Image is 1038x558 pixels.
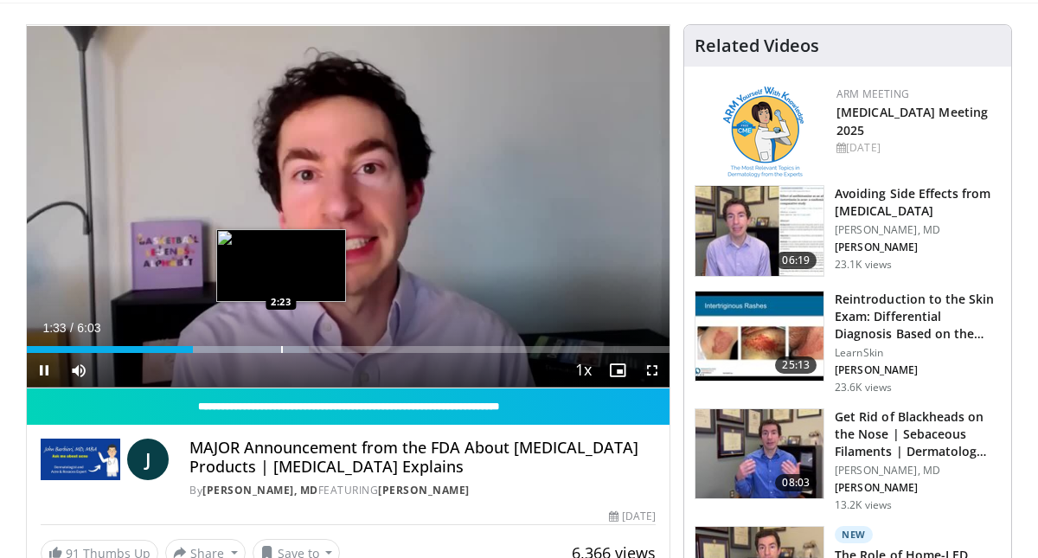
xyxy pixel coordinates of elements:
a: 06:19 Avoiding Side Effects from [MEDICAL_DATA] [PERSON_NAME], MD [PERSON_NAME] 23.1K views [695,185,1001,277]
p: 23.1K views [835,258,892,272]
span: / [70,321,74,335]
p: 13.2K views [835,498,892,512]
div: By FEATURING [189,483,656,498]
h3: Avoiding Side Effects from [MEDICAL_DATA] [835,185,1001,220]
span: 06:19 [775,252,817,269]
a: ARM Meeting [836,87,909,101]
video-js: Video Player [27,25,670,388]
h4: Related Videos [695,35,819,56]
p: [PERSON_NAME] [835,481,1001,495]
img: 54dc8b42-62c8-44d6-bda4-e2b4e6a7c56d.150x105_q85_crop-smart_upscale.jpg [695,409,823,499]
img: 89a28c6a-718a-466f-b4d1-7c1f06d8483b.png.150x105_q85_autocrop_double_scale_upscale_version-0.2.png [723,87,804,177]
img: 6f9900f7-f6e7-4fd7-bcbb-2a1dc7b7d476.150x105_q85_crop-smart_upscale.jpg [695,186,823,276]
span: 1:33 [42,321,66,335]
a: [PERSON_NAME] [378,483,470,497]
button: Playback Rate [566,353,600,388]
p: [PERSON_NAME], MD [835,223,1001,237]
span: 08:03 [775,474,817,491]
div: Progress Bar [27,346,670,353]
a: J [127,439,169,480]
button: Mute [61,353,96,388]
button: Pause [27,353,61,388]
a: 08:03 Get Rid of Blackheads on the Nose | Sebaceous Filaments | Dermatolog… [PERSON_NAME], MD [PE... [695,408,1001,512]
p: [PERSON_NAME] [835,363,1001,377]
p: 23.6K views [835,381,892,394]
span: 6:03 [77,321,100,335]
h3: Reintroduction to the Skin Exam: Differential Diagnosis Based on the… [835,291,1001,343]
h3: Get Rid of Blackheads on the Nose | Sebaceous Filaments | Dermatolog… [835,408,1001,460]
div: [DATE] [609,509,656,524]
a: 25:13 Reintroduction to the Skin Exam: Differential Diagnosis Based on the… LearnSkin [PERSON_NAM... [695,291,1001,394]
span: 25:13 [775,356,817,374]
p: LearnSkin [835,346,1001,360]
p: [PERSON_NAME] [835,241,1001,254]
img: John Barbieri, MD [41,439,120,480]
img: image.jpeg [216,229,346,302]
h4: MAJOR Announcement from the FDA About [MEDICAL_DATA] Products | [MEDICAL_DATA] Explains [189,439,656,476]
p: [PERSON_NAME], MD [835,464,1001,478]
p: New [835,526,873,543]
a: [MEDICAL_DATA] Meeting 2025 [836,104,988,138]
a: [PERSON_NAME], MD [202,483,318,497]
img: 022c50fb-a848-4cac-a9d8-ea0906b33a1b.150x105_q85_crop-smart_upscale.jpg [695,292,823,382]
button: Fullscreen [635,353,670,388]
button: Enable picture-in-picture mode [600,353,635,388]
div: [DATE] [836,140,997,156]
